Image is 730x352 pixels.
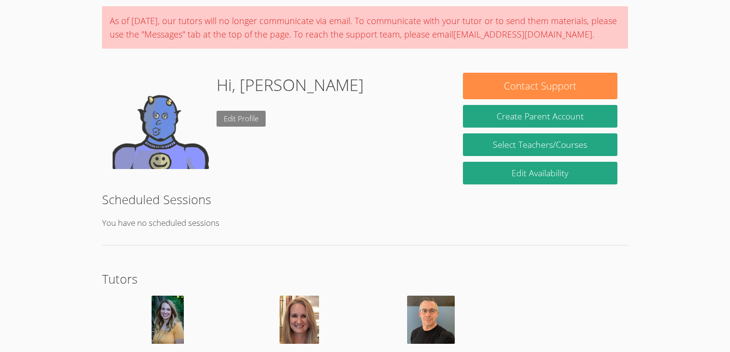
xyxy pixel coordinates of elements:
img: avatar.png [280,296,319,344]
h2: Tutors [102,270,628,288]
img: avatar.png [152,296,184,344]
a: Select Teachers/Courses [463,133,617,156]
a: Edit Availability [463,162,617,184]
a: Edit Profile [217,111,266,127]
button: Contact Support [463,73,617,99]
p: You have no scheduled sessions [102,216,628,230]
div: As of [DATE], our tutors will no longer communicate via email. To communicate with your tutor or ... [102,6,628,49]
h2: Scheduled Sessions [102,190,628,209]
h1: Hi, [PERSON_NAME] [217,73,364,97]
img: Me.jpg [407,296,455,344]
button: Create Parent Account [463,105,617,128]
img: default.png [113,73,209,169]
